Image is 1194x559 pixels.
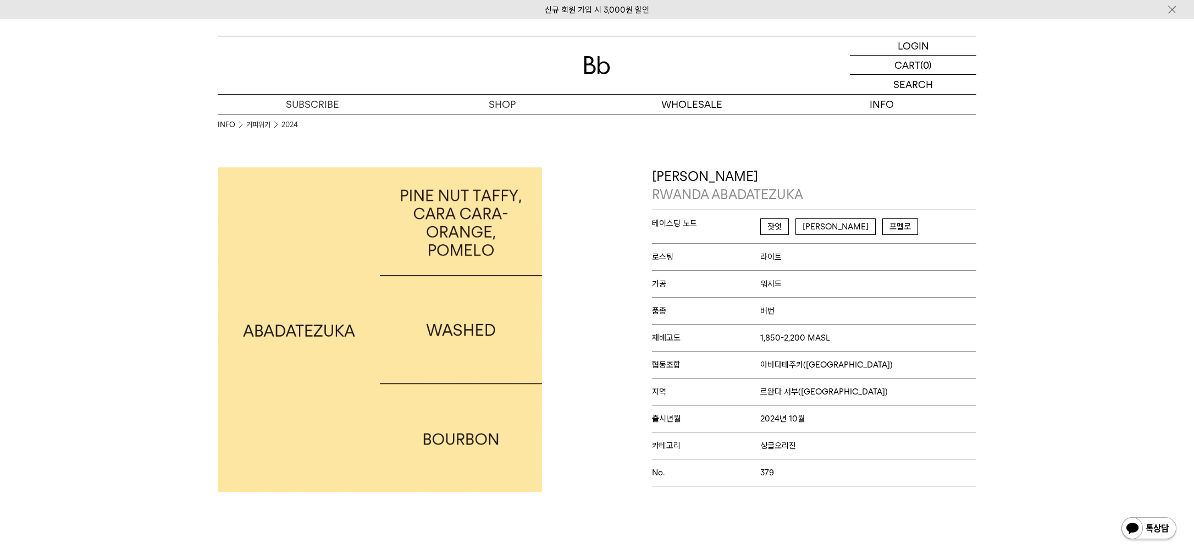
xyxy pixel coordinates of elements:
[1120,516,1178,542] img: 카카오톡 채널 1:1 채팅 버튼
[760,333,830,343] span: 1,850-2,200 MASL
[597,95,787,114] p: WHOLESALE
[218,119,246,130] li: INFO
[760,360,893,370] span: 아바다테주카([GEOGRAPHIC_DATA])
[760,441,796,451] span: 싱글오리진
[652,218,760,228] span: 테이스팅 노트
[894,56,920,74] p: CART
[652,414,760,424] span: 출시년월
[218,167,542,492] img: 르완다 아바다테주카RWANDA ABADATEZUKA
[760,279,782,289] span: 워시드
[246,119,270,130] a: 커피위키
[850,36,976,56] a: LOGIN
[893,75,933,94] p: SEARCH
[850,56,976,75] a: CART (0)
[281,119,298,130] a: 2024
[920,56,932,74] p: (0)
[652,333,760,343] span: 재배고도
[652,441,760,451] span: 카테고리
[218,95,407,114] a: SUBSCRIBE
[760,306,775,316] span: 버번
[760,414,805,424] span: 2024년 10월
[787,95,976,114] p: INFO
[652,185,976,204] p: RWANDA ABADATEZUKA
[652,306,760,316] span: 품종
[584,56,610,74] img: 로고
[652,468,760,478] span: No.
[545,5,649,15] a: 신규 회원 가입 시 3,000원 할인
[795,218,876,235] span: [PERSON_NAME]
[652,387,760,397] span: 지역
[760,387,888,397] span: 르완다 서부([GEOGRAPHIC_DATA])
[882,218,918,235] span: 포멜로
[652,252,760,262] span: 로스팅
[407,95,597,114] a: SHOP
[760,218,789,235] span: 잣엿
[760,252,782,262] span: 라이트
[898,36,929,55] p: LOGIN
[652,279,760,289] span: 가공
[760,468,774,478] span: 379
[652,360,760,370] span: 협동조합
[652,167,976,204] p: [PERSON_NAME]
